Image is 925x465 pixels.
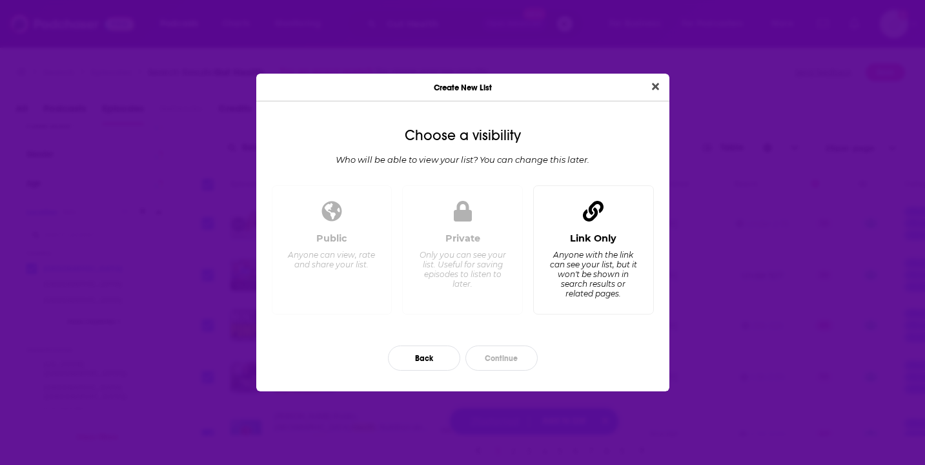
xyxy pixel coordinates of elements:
[256,74,669,101] div: Create New List
[418,250,507,289] div: Only you can see your list. Useful for saving episodes to listen to later.
[287,250,376,269] div: Anyone can view, rate and share your list.
[316,232,347,244] div: Public
[465,346,538,371] button: Continue
[267,127,659,144] div: Choose a visibility
[647,79,664,95] button: Close
[445,232,480,244] div: Private
[570,232,616,244] div: Link Only
[388,346,460,371] button: Back
[267,154,659,165] div: Who will be able to view your list? You can change this later.
[549,250,637,298] div: Anyone with the link can see your list, but it won't be shown in search results or related pages.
